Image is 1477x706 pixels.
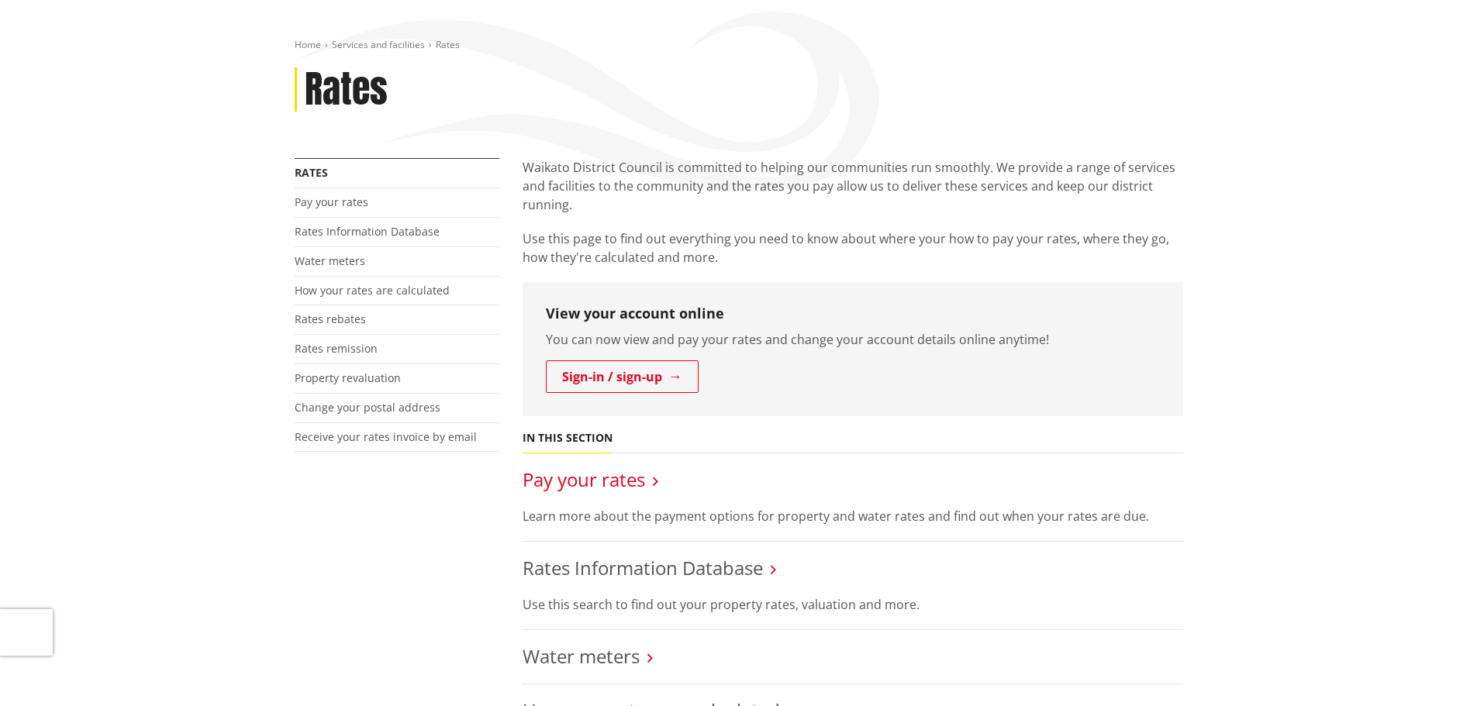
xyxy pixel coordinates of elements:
a: Pay your rates [523,467,645,492]
a: Rates Information Database [523,555,763,580]
a: Pay your rates [295,195,368,209]
h3: View your account online [546,305,1160,322]
span: Rates [436,38,460,51]
a: Rates rebates [295,312,366,326]
a: Water meters [295,253,365,268]
a: Water meters [523,643,640,669]
a: Rates Information Database [295,224,440,239]
a: Services and facilities [332,38,425,51]
nav: breadcrumb [295,39,1183,52]
a: Rates [295,165,328,180]
p: You can now view and pay your rates and change your account details online anytime! [546,330,1160,349]
h1: Rates [305,67,388,112]
a: Rates remission [295,341,378,356]
p: Use this page to find out everything you need to know about where your how to pay your rates, whe... [523,229,1183,267]
a: Property revaluation [295,370,401,385]
a: Change your postal address [295,400,440,415]
p: Use this search to find out your property rates, valuation and more. [523,595,1183,614]
iframe: Messenger Launcher [1406,641,1461,697]
p: Learn more about the payment options for property and water rates and find out when your rates ar... [523,507,1183,525]
a: Receive your rates invoice by email [295,429,477,444]
a: Sign-in / sign-up [546,360,699,393]
p: Waikato District Council is committed to helping our communities run smoothly. We provide a range... [523,158,1183,214]
h5: In this section [523,432,613,445]
a: How your rates are calculated [295,283,450,298]
a: Home [295,38,321,51]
